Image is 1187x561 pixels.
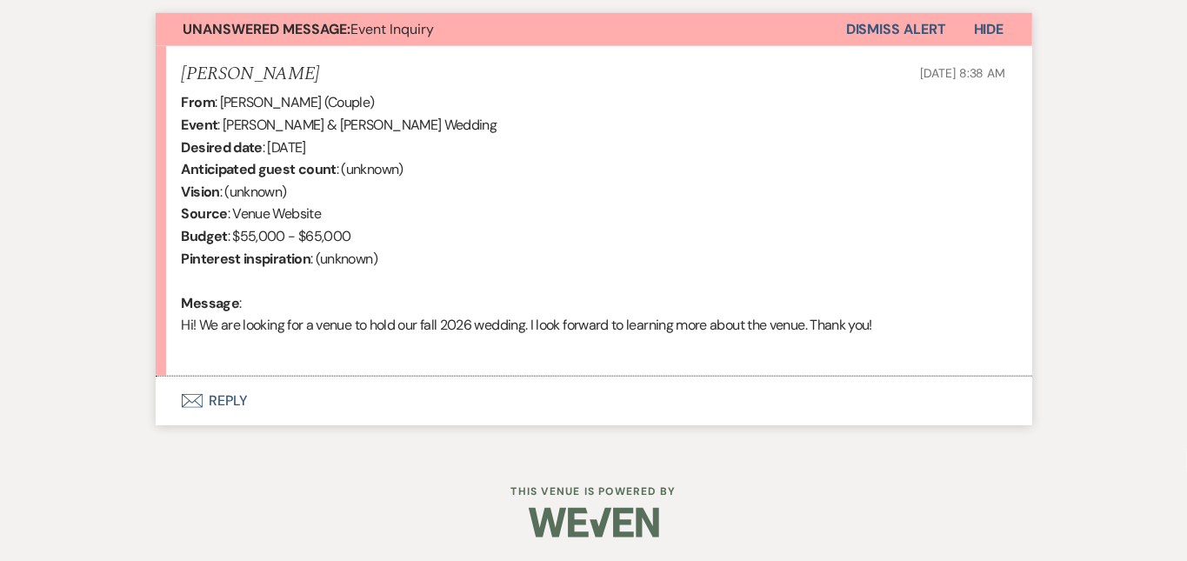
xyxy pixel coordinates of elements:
[946,13,1032,46] button: Hide
[846,13,946,46] button: Dismiss Alert
[182,63,320,85] h5: [PERSON_NAME]
[183,20,435,38] span: Event Inquiry
[156,13,846,46] button: Unanswered Message:Event Inquiry
[182,294,240,312] b: Message
[182,204,228,223] b: Source
[182,227,228,245] b: Budget
[182,138,263,157] b: Desired date
[182,91,1006,358] div: : [PERSON_NAME] (Couple) : [PERSON_NAME] & [PERSON_NAME] Wedding : [DATE] : (unknown) : (unknown)...
[529,492,659,553] img: Weven Logo
[182,116,218,134] b: Event
[182,93,215,111] b: From
[974,20,1004,38] span: Hide
[920,65,1005,81] span: [DATE] 8:38 AM
[182,250,311,268] b: Pinterest inspiration
[183,20,351,38] strong: Unanswered Message:
[156,377,1032,425] button: Reply
[182,160,337,178] b: Anticipated guest count
[182,183,220,201] b: Vision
